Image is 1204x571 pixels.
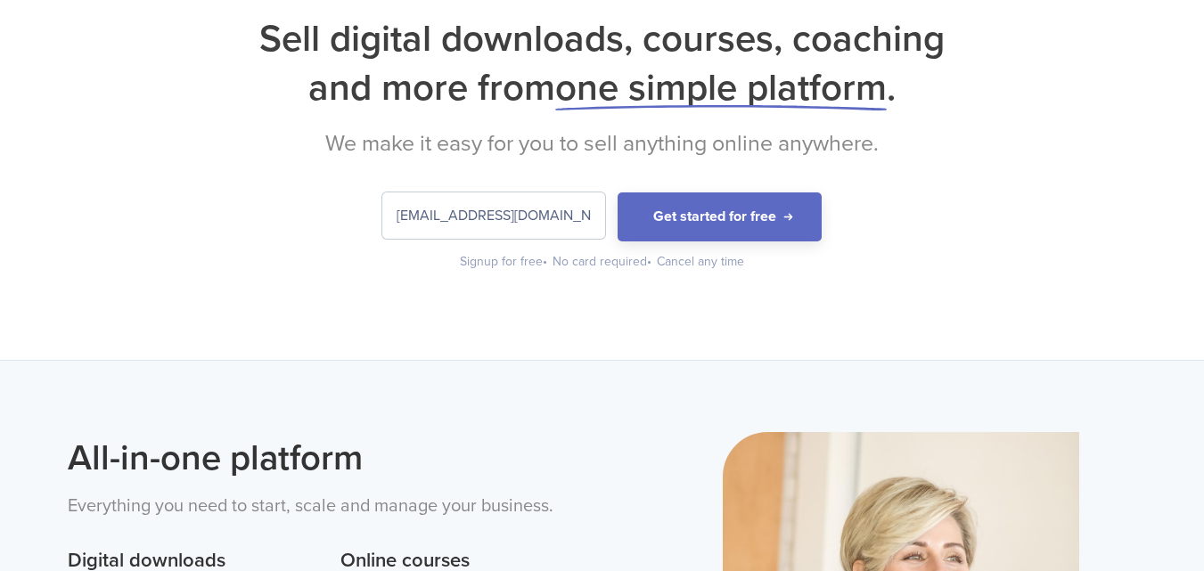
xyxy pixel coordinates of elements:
[460,253,549,271] div: Signup for free
[657,253,744,271] div: Cancel any time
[555,65,887,110] span: one simple platform
[68,493,589,520] p: Everything you need to start, scale and manage your business.
[887,65,896,110] span: .
[553,253,653,271] div: No card required
[68,130,1137,157] h2: We make it easy for you to sell anything online anywhere.
[68,14,1137,112] h1: Sell digital downloads, courses, coaching and more from
[68,432,589,484] h2: All-in-one platform
[647,254,651,269] span: •
[618,192,822,241] button: Get started for free
[543,254,547,269] span: •
[382,192,605,239] input: Enter your email address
